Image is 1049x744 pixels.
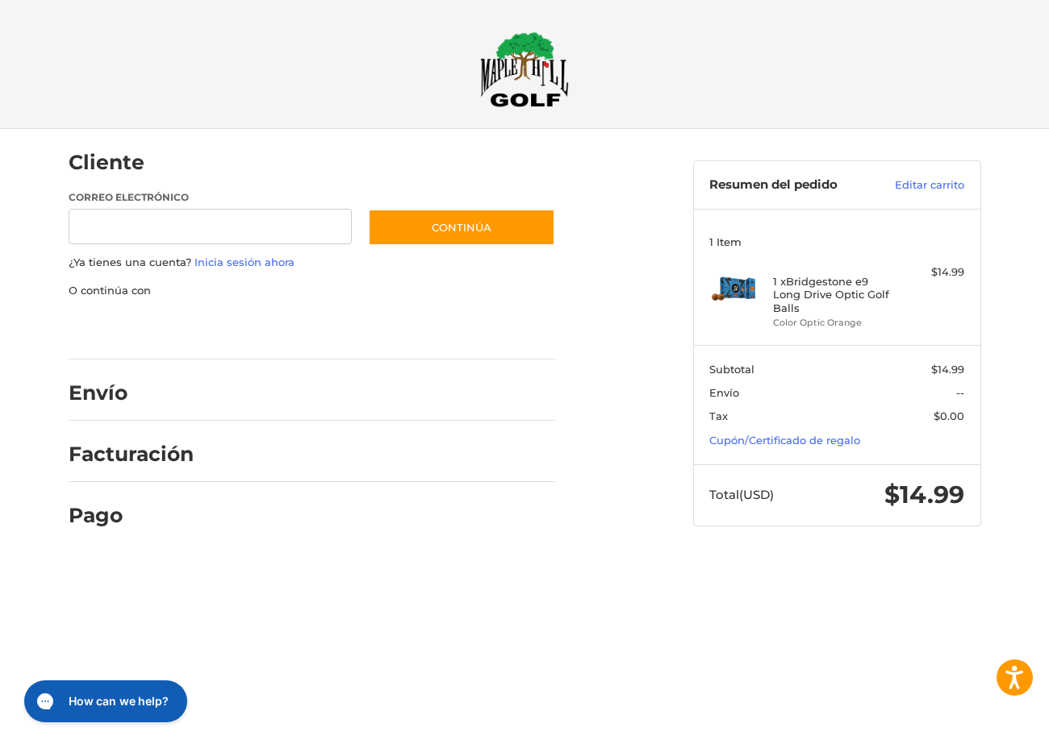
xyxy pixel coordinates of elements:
li: Color Optic Orange [773,316,896,330]
span: Envío [709,386,739,399]
span: Total (USD) [709,487,774,502]
div: $14.99 [901,264,964,281]
span: $14.99 [931,363,964,376]
h2: Facturación [69,442,194,467]
span: Tax [709,409,728,422]
h2: Pago [69,503,163,528]
button: Continúa [368,209,555,246]
img: Maple Hill Golf [480,31,569,107]
a: Cupón/Certificado de regalo [709,434,860,447]
iframe: PayPal-paypal [63,314,184,343]
span: $0.00 [934,409,964,422]
h2: Envío [69,380,163,405]
a: Inicia sesión ahora [194,256,295,268]
h4: 1 x Bridgestone e9 Long Drive Optic Golf Balls [773,275,896,314]
p: ¿Ya tienes una cuenta? [69,255,555,271]
span: Subtotal [709,363,754,376]
span: -- [956,386,964,399]
label: Correo electrónico [69,190,353,205]
iframe: Reseñas de usuarios en Google [916,700,1049,744]
h3: 1 Item [709,235,964,248]
h3: Resumen del pedido [709,177,875,193]
h2: Cliente [69,150,163,175]
p: O continúa con [69,283,555,299]
iframe: Gorgias live chat messenger [16,675,192,728]
a: Editar carrito [875,177,964,193]
span: $14.99 [884,480,964,509]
